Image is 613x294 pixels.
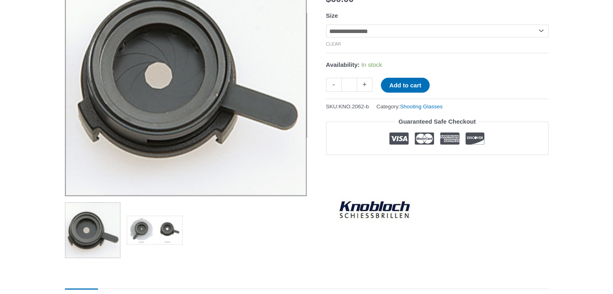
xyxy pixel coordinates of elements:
[357,78,372,92] a: +
[326,61,360,68] span: Availability:
[361,61,382,68] span: In stock
[376,101,443,112] span: Category:
[326,41,341,46] a: Clear options
[341,78,357,92] input: Product quantity
[400,104,443,110] a: Shooting Glasses
[326,78,341,92] a: -
[127,202,183,258] img: Knobloch Iris Shutter - Image 2
[326,177,423,241] a: Knobloch
[326,161,549,171] iframe: Customer reviews powered by Trustpilot
[65,202,121,258] img: Knobloch Iris Shutter
[381,78,430,93] button: Add to cart
[339,104,369,110] span: KNO.2062-b
[326,101,369,112] span: SKU:
[326,12,338,19] label: Size
[395,116,479,127] legend: Guaranteed Safe Checkout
